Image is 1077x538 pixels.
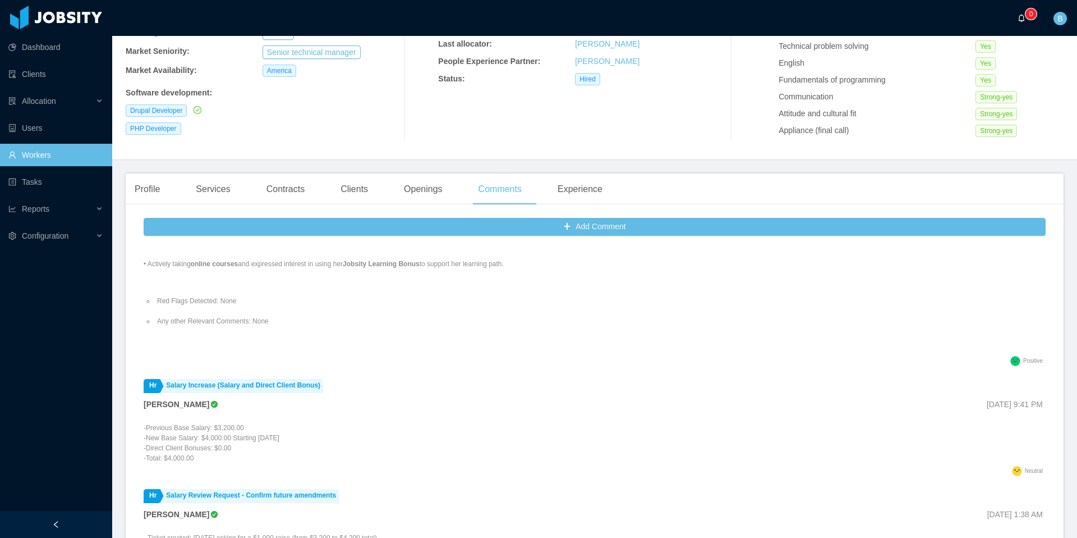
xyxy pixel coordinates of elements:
a: [PERSON_NAME] [575,39,639,48]
strong: online courses [191,260,238,268]
a: [PERSON_NAME] [575,57,639,66]
button: Senior technical manager [263,45,361,59]
li: Any other Relevant Comments: None [155,316,1046,326]
div: Fundamentals of programming [779,74,975,86]
span: Reports [22,204,49,213]
a: icon: pie-chartDashboard [8,36,103,58]
div: English [779,57,975,69]
span: Yes [975,40,996,53]
span: Yes [975,74,996,86]
b: Status: [438,74,464,83]
i: icon: line-chart [8,205,16,213]
span: Positive [1023,358,1043,364]
div: Clients [332,174,377,205]
a: icon: profileTasks [8,171,103,193]
div: Technical problem solving [779,40,975,52]
span: Strong-yes [975,125,1017,137]
span: Hired [575,73,600,85]
span: [DATE] 1:38 AM [987,510,1043,519]
div: Contracts [257,174,314,205]
i: icon: bell [1018,14,1025,22]
a: icon: check-circle [191,106,201,115]
span: Strong-yes [975,91,1017,103]
span: Allocation [22,97,56,106]
div: Communication [779,91,975,103]
div: Experience [549,174,611,205]
span: PHP Developer [126,122,181,135]
a: icon: auditClients [8,63,103,85]
i: icon: solution [8,97,16,105]
i: icon: setting [8,232,16,240]
b: Last allocator: [438,39,492,48]
div: Profile [126,174,169,205]
div: -Previous Base Salary: $3,200.00 -New Base Salary: $4,000.00 Starting [DATE] -Direct Client Bonus... [144,423,279,463]
span: Configuration [22,231,68,240]
a: icon: robotUsers [8,117,103,139]
span: [DATE] 9:41 PM [987,400,1043,409]
span: B [1057,12,1062,25]
b: Software development : [126,88,212,97]
li: Red Flags Detected: None [155,296,1046,306]
strong: [PERSON_NAME] [144,510,209,519]
span: America [263,65,296,77]
a: Salary Increase (Salary and Direct Client Bonus) [160,379,323,393]
span: Neutral [1025,468,1043,474]
div: Services [187,174,239,205]
div: Appliance (final call) [779,125,975,136]
strong: Jobsity Learning Bonus [343,260,420,268]
div: Openings [395,174,452,205]
div: Comments [470,174,531,205]
strong: [PERSON_NAME] [144,400,209,409]
span: Yes [975,57,996,70]
p: • Actively taking and expressed interest in using her to support her learning path. [144,259,1046,269]
a: Hr [144,489,159,503]
b: Market Seniority: [126,47,190,56]
a: icon: userWorkers [8,144,103,166]
sup: 0 [1025,8,1037,20]
b: Market Availability: [126,66,197,75]
a: Hr [144,379,159,393]
button: icon: plusAdd Comment [144,218,1046,236]
span: Drupal Developer [126,104,187,117]
div: Attitude and cultural fit [779,108,975,120]
a: Salary Review Request - Confirm future amendments [160,489,339,503]
i: icon: check-circle [194,106,201,114]
b: People Experience Partner: [438,57,540,66]
span: Strong-yes [975,108,1017,120]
